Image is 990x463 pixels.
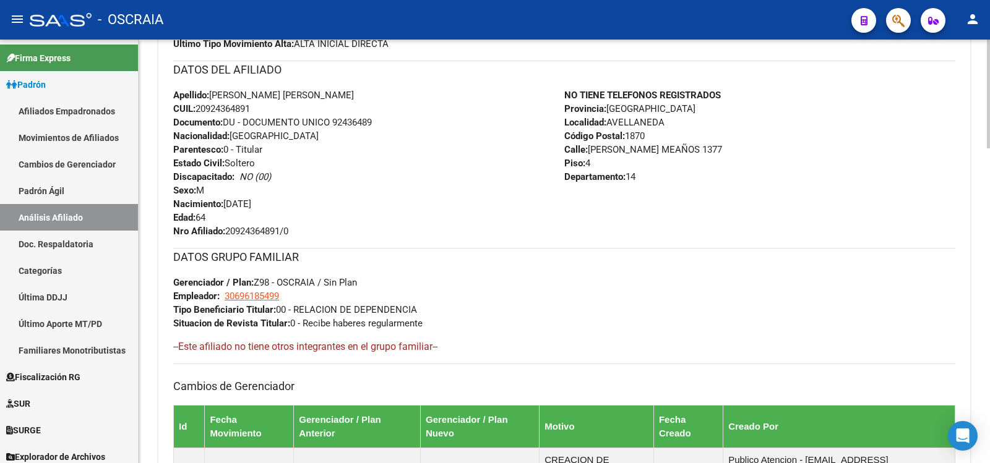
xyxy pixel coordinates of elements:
[564,144,722,155] span: [PERSON_NAME] MEAÑOS 1377
[723,405,955,448] th: Creado Por
[10,12,25,27] mat-icon: menu
[173,130,230,142] strong: Nacionalidad:
[173,340,955,354] h4: --Este afiliado no tiene otros integrantes en el grupo familiar--
[173,90,209,101] strong: Apellido:
[173,158,255,169] span: Soltero
[564,130,625,142] strong: Código Postal:
[173,198,223,210] strong: Nacimiento:
[173,277,357,288] span: Z98 - OSCRAIA / Sin Plan
[564,117,665,128] span: AVELLANEDA
[173,226,225,237] strong: Nro Afiliado:
[965,12,980,27] mat-icon: person
[6,397,30,410] span: SUR
[564,117,606,128] strong: Localidad:
[6,78,46,91] span: Padrón
[173,212,205,223] span: 64
[173,158,225,169] strong: Estado Civil:
[173,185,204,196] span: M
[564,103,695,114] span: [GEOGRAPHIC_DATA]
[173,103,250,114] span: 20924364891
[173,61,955,79] h3: DATOS DEL AFILIADO
[173,318,290,329] strong: Situacion de Revista Titular:
[564,171,626,182] strong: Departamento:
[564,103,606,114] strong: Provincia:
[564,90,721,101] strong: NO TIENE TELEFONOS REGISTRADOS
[173,144,262,155] span: 0 - Titular
[173,304,417,315] span: 00 - RELACION DE DEPENDENCIA
[173,378,955,395] h3: Cambios de Gerenciador
[174,405,205,448] th: Id
[173,198,251,210] span: [DATE]
[173,38,294,49] strong: Ultimo Tipo Movimiento Alta:
[239,171,271,182] i: NO (00)
[564,130,645,142] span: 1870
[564,171,635,182] span: 14
[173,90,354,101] span: [PERSON_NAME] [PERSON_NAME]
[173,130,319,142] span: [GEOGRAPHIC_DATA]
[173,185,196,196] strong: Sexo:
[173,291,220,302] strong: Empleador:
[173,117,372,128] span: DU - DOCUMENTO UNICO 92436489
[173,171,235,182] strong: Discapacitado:
[173,248,955,266] h3: DATOS GRUPO FAMILIAR
[205,405,294,448] th: Fecha Movimiento
[173,277,254,288] strong: Gerenciador / Plan:
[173,144,223,155] strong: Parentesco:
[173,117,223,128] strong: Documento:
[294,405,421,448] th: Gerenciador / Plan Anterior
[948,421,978,451] div: Open Intercom Messenger
[98,6,163,33] span: - OSCRAIA
[564,144,588,155] strong: Calle:
[173,38,389,49] span: ALTA INICIAL DIRECTA
[173,212,196,223] strong: Edad:
[564,158,590,169] span: 4
[564,158,585,169] strong: Piso:
[6,51,71,65] span: Firma Express
[173,304,276,315] strong: Tipo Beneficiario Titular:
[173,318,423,329] span: 0 - Recibe haberes regularmente
[421,405,540,448] th: Gerenciador / Plan Nuevo
[6,370,80,384] span: Fiscalización RG
[173,226,288,237] span: 20924364891/0
[225,291,279,302] span: 30696185499
[173,103,196,114] strong: CUIL:
[653,405,723,448] th: Fecha Creado
[6,423,41,437] span: SURGE
[540,405,654,448] th: Motivo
